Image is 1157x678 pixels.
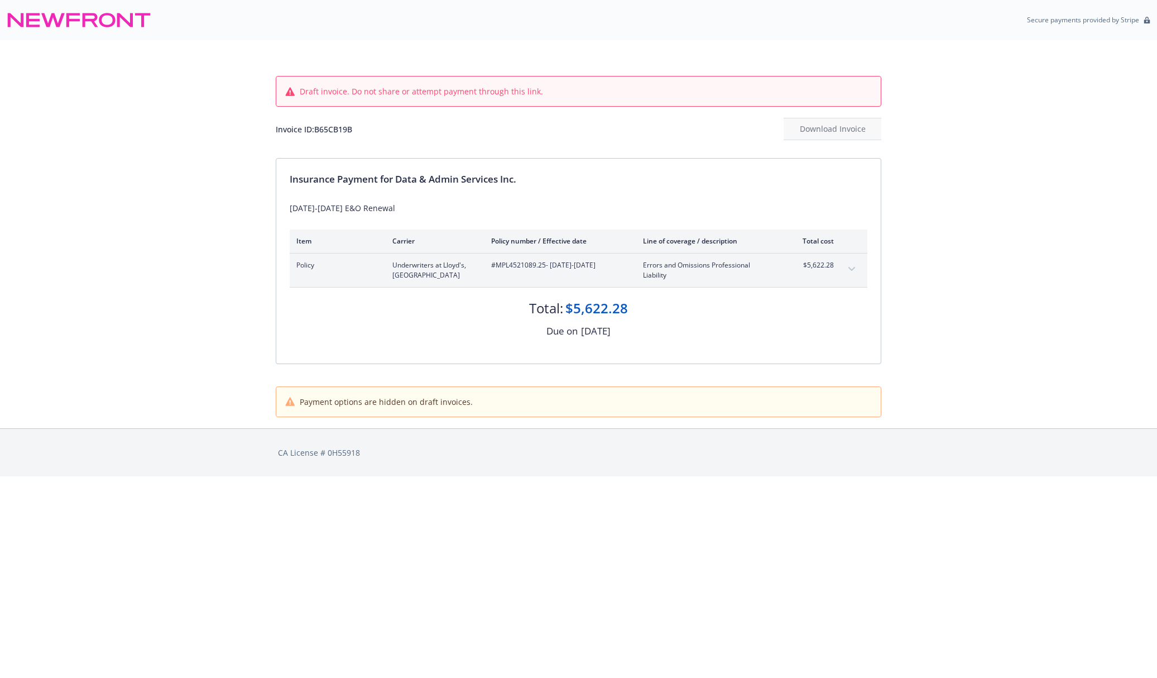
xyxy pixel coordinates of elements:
div: Line of coverage / description [643,236,774,246]
span: Draft invoice. Do not share or attempt payment through this link. [300,85,543,97]
div: Due on [546,324,578,338]
span: Errors and Omissions Professional Liability [643,260,774,280]
button: expand content [843,260,861,278]
div: $5,622.28 [565,299,628,318]
div: Carrier [392,236,473,246]
div: Insurance Payment for Data & Admin Services Inc. [290,172,867,187]
p: Secure payments provided by Stripe [1027,15,1139,25]
div: [DATE] [581,324,611,338]
div: Download Invoice [784,118,881,140]
div: Total cost [792,236,834,246]
div: CA License # 0H55918 [278,447,879,459]
span: Underwriters at Lloyd's, [GEOGRAPHIC_DATA] [392,260,473,280]
div: PolicyUnderwriters at Lloyd's, [GEOGRAPHIC_DATA]#MPL4521089.25- [DATE]-[DATE]Errors and Omissions... [290,254,867,287]
div: Policy number / Effective date [491,236,625,246]
div: Item [296,236,375,246]
span: #MPL4521089.25 - [DATE]-[DATE] [491,260,625,270]
div: Total: [529,299,563,318]
div: [DATE]-[DATE] E&O Renewal [290,202,867,214]
span: Policy [296,260,375,270]
div: Invoice ID: B65CB19B [276,123,352,135]
span: $5,622.28 [792,260,834,270]
span: Payment options are hidden on draft invoices. [300,396,473,408]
